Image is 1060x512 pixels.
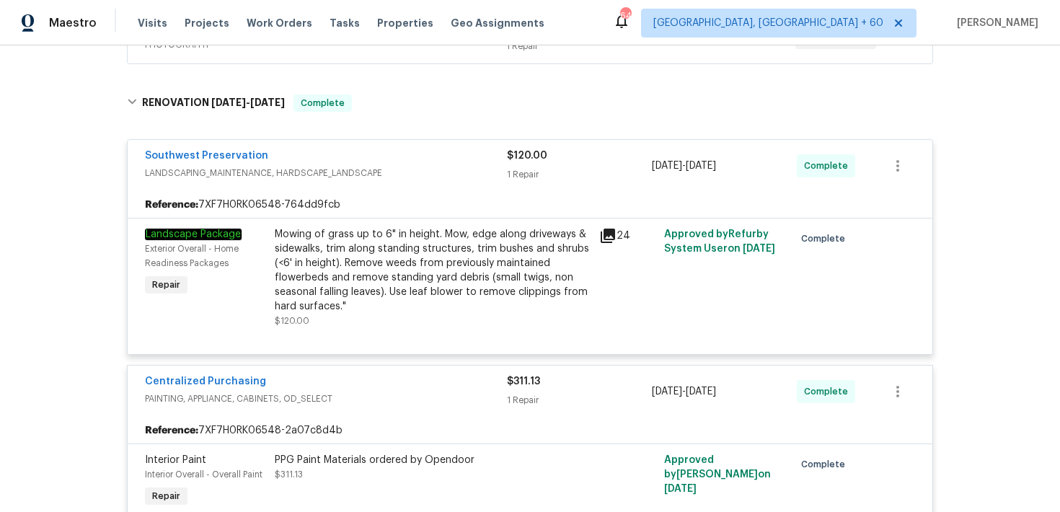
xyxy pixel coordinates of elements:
[652,384,716,399] span: -
[275,317,309,325] span: $120.00
[507,393,652,407] div: 1 Repair
[145,166,507,180] span: LANDSCAPING_MAINTENANCE, HARDSCAPE_LANDSCAPE
[599,227,655,244] div: 24
[275,470,303,479] span: $311.13
[507,376,540,387] span: $311.13
[275,453,591,467] div: PPG Paint Materials ordered by Opendoor
[128,418,932,443] div: 7XF7H0RK06548-2a07c8d4b
[145,229,242,240] em: Landscape Package
[145,151,268,161] a: Southwest Preservation
[801,457,851,472] span: Complete
[507,151,547,161] span: $120.00
[145,198,198,212] b: Reference:
[146,489,186,503] span: Repair
[801,231,851,246] span: Complete
[142,94,285,112] h6: RENOVATION
[664,229,775,254] span: Approved by Refurby System User on
[653,16,883,30] span: [GEOGRAPHIC_DATA], [GEOGRAPHIC_DATA] + 60
[330,18,360,28] span: Tasks
[145,423,198,438] b: Reference:
[138,16,167,30] span: Visits
[295,96,350,110] span: Complete
[247,16,312,30] span: Work Orders
[145,470,262,479] span: Interior Overall - Overall Paint
[620,9,630,23] div: 645
[506,39,650,53] div: 1 Repair
[250,97,285,107] span: [DATE]
[146,278,186,292] span: Repair
[652,159,716,173] span: -
[652,387,682,397] span: [DATE]
[804,159,854,173] span: Complete
[211,97,246,107] span: [DATE]
[145,392,507,406] span: PAINTING, APPLIANCE, CABINETS, OD_SELECT
[743,244,775,254] span: [DATE]
[49,16,97,30] span: Maestro
[145,455,206,465] span: Interior Paint
[507,167,652,182] div: 1 Repair
[664,484,697,494] span: [DATE]
[664,455,771,494] span: Approved by [PERSON_NAME] on
[686,161,716,171] span: [DATE]
[451,16,544,30] span: Geo Assignments
[686,387,716,397] span: [DATE]
[145,376,266,387] a: Centralized Purchasing
[128,192,932,218] div: 7XF7H0RK06548-764dd9fcb
[123,80,937,126] div: RENOVATION [DATE]-[DATE]Complete
[185,16,229,30] span: Projects
[275,227,591,314] div: Mowing of grass up to 6" in height. Mow, edge along driveways & sidewalks, trim along standing st...
[804,384,854,399] span: Complete
[377,16,433,30] span: Properties
[145,244,239,268] span: Exterior Overall - Home Readiness Packages
[652,161,682,171] span: [DATE]
[211,97,285,107] span: -
[951,16,1038,30] span: [PERSON_NAME]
